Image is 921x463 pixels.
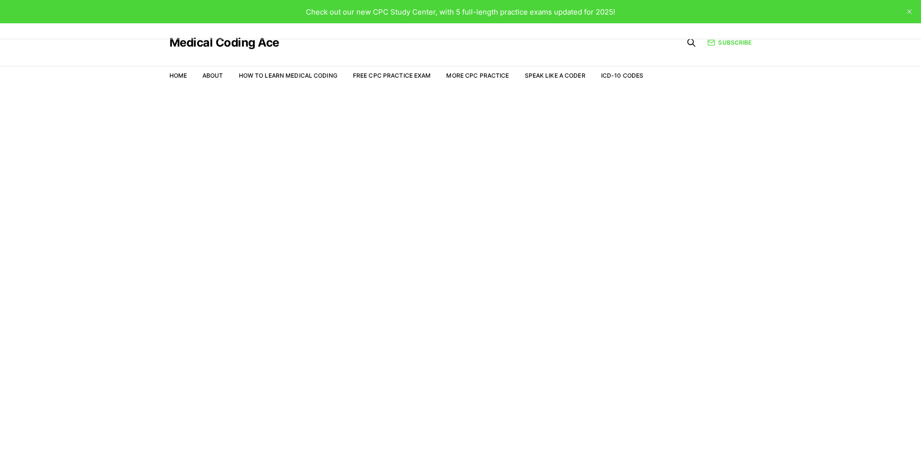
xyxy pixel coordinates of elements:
a: Medical Coding Ace [169,37,279,49]
span: Check out our new CPC Study Center, with 5 full-length practice exams updated for 2025! [306,7,615,17]
a: How to Learn Medical Coding [239,72,337,79]
a: Home [169,72,187,79]
a: ICD-10 Codes [601,72,643,79]
a: More CPC Practice [446,72,509,79]
iframe: portal-trigger [763,415,921,463]
a: Subscribe [707,38,752,47]
a: About [202,72,223,79]
a: Free CPC Practice Exam [353,72,431,79]
button: close [902,4,917,19]
a: Speak Like a Coder [525,72,586,79]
